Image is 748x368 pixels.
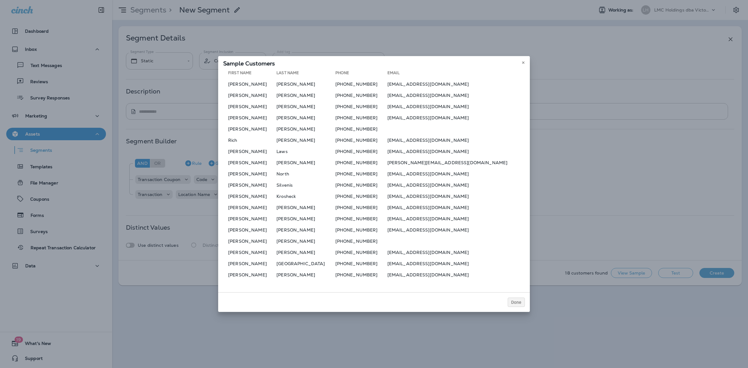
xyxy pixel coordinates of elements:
td: [PERSON_NAME] [276,158,335,168]
td: [PERSON_NAME] [223,247,276,257]
td: [PHONE_NUMBER] [335,124,387,134]
td: [PERSON_NAME] [223,236,276,246]
div: Sample Customers [218,56,530,69]
td: [PERSON_NAME] [276,124,335,134]
td: [PERSON_NAME] [276,203,335,213]
td: [PERSON_NAME] [276,102,335,112]
td: [PERSON_NAME] [223,169,276,179]
td: [PERSON_NAME][EMAIL_ADDRESS][DOMAIN_NAME] [387,158,525,168]
td: [PERSON_NAME] [276,247,335,257]
td: [PERSON_NAME] [223,225,276,235]
td: [PHONE_NUMBER] [335,158,387,168]
td: [PERSON_NAME] [276,270,335,280]
td: [PHONE_NUMBER] [335,236,387,246]
td: [PHONE_NUMBER] [335,113,387,123]
td: [EMAIL_ADDRESS][DOMAIN_NAME] [387,90,525,100]
td: [PERSON_NAME] [223,113,276,123]
td: [GEOGRAPHIC_DATA] [276,259,335,269]
td: North [276,169,335,179]
td: [EMAIL_ADDRESS][DOMAIN_NAME] [387,225,525,235]
td: Laws [276,146,335,156]
td: [PERSON_NAME] [223,124,276,134]
th: Phone [335,70,387,78]
td: [EMAIL_ADDRESS][DOMAIN_NAME] [387,191,525,201]
button: Done [508,298,525,307]
td: [EMAIL_ADDRESS][DOMAIN_NAME] [387,79,525,89]
td: [EMAIL_ADDRESS][DOMAIN_NAME] [387,102,525,112]
th: Last Name [276,70,335,78]
td: [EMAIL_ADDRESS][DOMAIN_NAME] [387,214,525,224]
td: [PHONE_NUMBER] [335,180,387,190]
td: [PERSON_NAME] [223,214,276,224]
td: [EMAIL_ADDRESS][DOMAIN_NAME] [387,180,525,190]
td: [PERSON_NAME] [223,79,276,89]
td: [PHONE_NUMBER] [335,146,387,156]
td: [PERSON_NAME] [223,270,276,280]
td: [EMAIL_ADDRESS][DOMAIN_NAME] [387,135,525,145]
td: [PHONE_NUMBER] [335,259,387,269]
th: First Name [223,70,276,78]
td: [PERSON_NAME] [223,90,276,100]
td: Rich [223,135,276,145]
td: [PERSON_NAME] [276,236,335,246]
td: [EMAIL_ADDRESS][DOMAIN_NAME] [387,113,525,123]
td: [PERSON_NAME] [223,146,276,156]
td: [PERSON_NAME] [223,259,276,269]
td: [EMAIL_ADDRESS][DOMAIN_NAME] [387,203,525,213]
td: [PERSON_NAME] [276,135,335,145]
td: [EMAIL_ADDRESS][DOMAIN_NAME] [387,146,525,156]
td: [PHONE_NUMBER] [335,169,387,179]
span: Done [511,300,521,304]
td: [PHONE_NUMBER] [335,90,387,100]
td: [PHONE_NUMBER] [335,225,387,235]
td: [PHONE_NUMBER] [335,214,387,224]
td: [EMAIL_ADDRESS][DOMAIN_NAME] [387,169,525,179]
td: [PERSON_NAME] [223,191,276,201]
td: [PERSON_NAME] [223,180,276,190]
td: [PERSON_NAME] [223,102,276,112]
td: [EMAIL_ADDRESS][DOMAIN_NAME] [387,247,525,257]
td: [PERSON_NAME] [276,225,335,235]
td: [PERSON_NAME] [223,158,276,168]
td: [EMAIL_ADDRESS][DOMAIN_NAME] [387,259,525,269]
td: [PERSON_NAME] [276,79,335,89]
td: [EMAIL_ADDRESS][DOMAIN_NAME] [387,270,525,280]
td: [PHONE_NUMBER] [335,203,387,213]
td: [PHONE_NUMBER] [335,247,387,257]
td: [PERSON_NAME] [276,214,335,224]
td: Krosheck [276,191,335,201]
td: [PHONE_NUMBER] [335,135,387,145]
td: [PERSON_NAME] [276,113,335,123]
td: [PERSON_NAME] [276,90,335,100]
th: Email [387,70,525,78]
td: Silvenis [276,180,335,190]
td: [PERSON_NAME] [223,203,276,213]
td: [PHONE_NUMBER] [335,102,387,112]
td: [PHONE_NUMBER] [335,270,387,280]
td: [PHONE_NUMBER] [335,191,387,201]
td: [PHONE_NUMBER] [335,79,387,89]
